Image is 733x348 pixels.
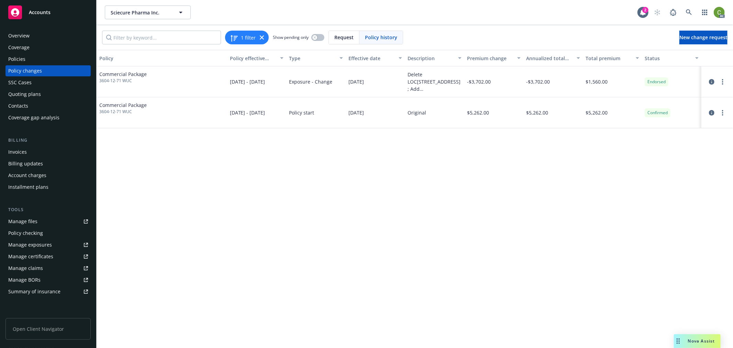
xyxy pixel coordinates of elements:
div: Summary of insurance [8,286,60,297]
span: [DATE] [348,109,364,116]
a: Contacts [5,100,91,111]
button: Policy effective dates [227,50,287,66]
div: Installment plans [8,182,48,193]
span: $5,262.00 [586,109,608,116]
span: -$3,702.00 [467,78,491,85]
a: Manage claims [5,263,91,274]
div: Delete LOC[STREET_ADDRESS]; Add [STREET_ADDRESS]; Amend class code 00421 sales to $127,500 for [G... [408,71,462,93]
span: Accounts [29,10,51,15]
div: Policy effective dates [230,55,276,62]
div: Total premium [586,55,632,62]
span: Exposure - Change [289,78,332,85]
button: Description [405,50,464,66]
a: more [719,78,727,86]
a: Billing updates [5,158,91,169]
div: Original [408,109,426,116]
a: Manage BORs [5,274,91,285]
button: Total premium [583,50,642,66]
div: Tools [5,206,91,213]
a: Installment plans [5,182,91,193]
a: Quoting plans [5,89,91,100]
a: Manage exposures [5,239,91,250]
button: Status [642,50,701,66]
div: Premium change [467,55,513,62]
div: Overview [8,30,30,41]
div: Annualized total premium change [526,55,573,62]
a: Policy changes [5,65,91,76]
div: SSC Cases [8,77,32,88]
button: Sciecure Pharma Inc. [105,6,191,19]
span: [DATE] - [DATE] [230,78,265,85]
div: 2 [642,7,648,13]
a: Policy checking [5,228,91,239]
button: Policy [97,50,227,66]
div: Manage files [8,216,37,227]
a: circleInformation [708,78,716,86]
a: Summary of insurance [5,286,91,297]
span: -$3,702.00 [526,78,550,85]
span: Policy start [289,109,314,116]
a: Switch app [698,6,712,19]
a: Overview [5,30,91,41]
a: Coverage gap analysis [5,112,91,123]
div: Drag to move [674,334,682,348]
a: more [719,109,727,117]
span: [DATE] [348,78,364,85]
div: Type [289,55,335,62]
a: circleInformation [708,109,716,117]
span: Policy history [365,34,397,41]
span: [DATE] - [DATE] [230,109,265,116]
button: Effective date [346,50,405,66]
a: Accounts [5,3,91,22]
span: Endorsed [647,79,666,85]
div: Effective date [348,55,395,62]
a: Report a Bug [666,6,680,19]
span: Commercial Package [99,70,147,78]
div: Policy changes [8,65,42,76]
a: Manage files [5,216,91,227]
div: Policy [99,55,224,62]
div: Coverage [8,42,30,53]
div: Quoting plans [8,89,41,100]
div: Status [645,55,691,62]
div: Manage certificates [8,251,53,262]
span: Sciecure Pharma Inc. [111,9,170,16]
span: 3604-12-71 WUC [99,109,147,115]
div: Billing updates [8,158,43,169]
div: Coverage gap analysis [8,112,59,123]
span: $5,262.00 [467,109,489,116]
div: Manage claims [8,263,43,274]
div: Description [408,55,454,62]
div: Analytics hub [5,311,91,318]
input: Filter by keyword... [102,31,221,44]
button: Annualized total premium change [523,50,583,66]
button: Nova Assist [674,334,721,348]
div: Invoices [8,146,27,157]
span: $1,560.00 [586,78,608,85]
div: Contacts [8,100,28,111]
img: photo [714,7,725,18]
button: Premium change [464,50,524,66]
a: SSC Cases [5,77,91,88]
div: Policy checking [8,228,43,239]
span: Open Client Navigator [5,318,91,340]
span: Show pending only [273,34,309,40]
span: Commercial Package [99,101,147,109]
div: Manage BORs [8,274,41,285]
a: Account charges [5,170,91,181]
a: Manage certificates [5,251,91,262]
a: Coverage [5,42,91,53]
span: 1 filter [241,34,256,41]
span: Request [334,34,354,41]
span: Nova Assist [688,338,715,344]
div: Policies [8,54,25,65]
div: Manage exposures [8,239,52,250]
span: 3604-12-71 WUC [99,78,147,84]
a: Start snowing [651,6,664,19]
div: Account charges [8,170,46,181]
a: Search [682,6,696,19]
a: Policies [5,54,91,65]
div: Billing [5,137,91,144]
a: Invoices [5,146,91,157]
